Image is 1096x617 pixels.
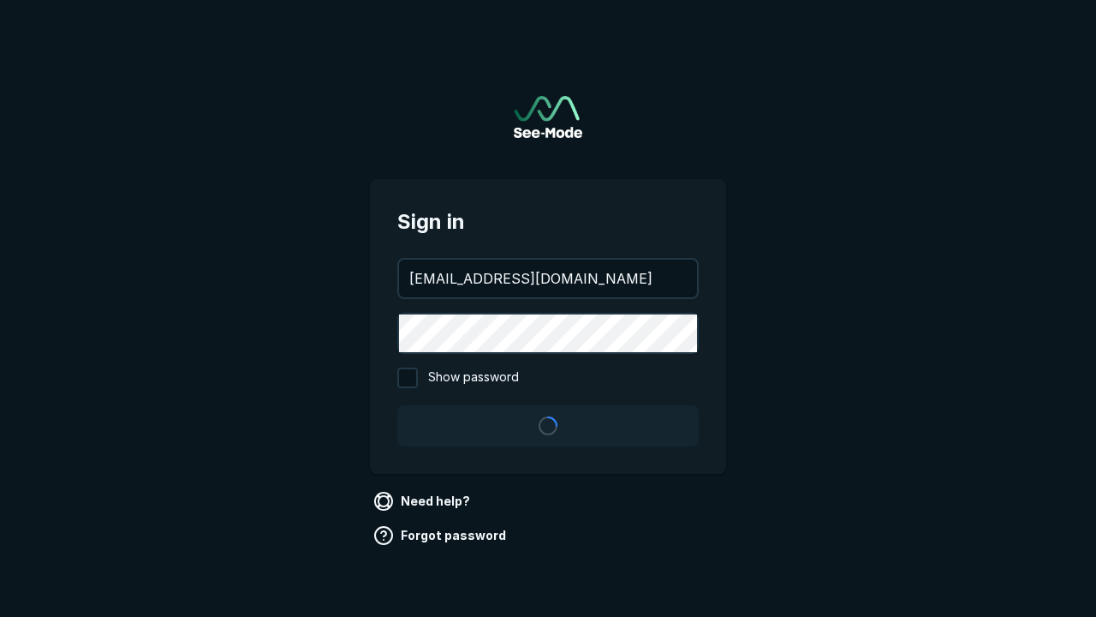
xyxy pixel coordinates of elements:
span: Show password [428,368,519,388]
a: Need help? [370,488,477,515]
span: Sign in [397,207,699,237]
a: Forgot password [370,522,513,549]
img: See-Mode Logo [514,96,582,138]
input: your@email.com [399,260,697,297]
a: Go to sign in [514,96,582,138]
